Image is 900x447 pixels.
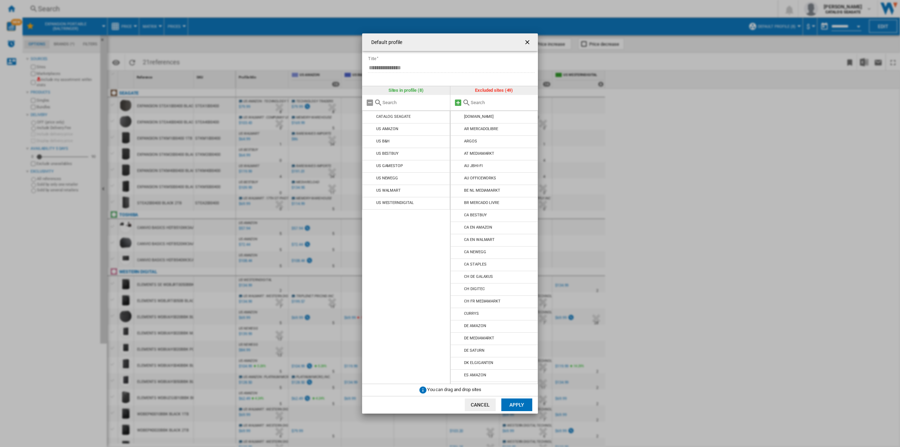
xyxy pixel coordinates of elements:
[376,200,414,205] div: US WESTERNDIGITAL
[464,336,494,340] div: DE MEDIAMARKT
[376,176,398,180] div: US NEWEGG
[464,213,487,217] div: CA BESTBUY
[464,360,493,365] div: DK ELGIGANTEN
[501,398,532,411] button: Apply
[376,164,403,168] div: US GAMESTOP
[450,86,538,95] div: Excluded sites (49)
[464,200,499,205] div: BR MERCADO LIVRE
[471,100,535,105] input: Search
[464,139,477,143] div: ARGOS
[464,287,484,291] div: CH DIGITEC
[464,348,484,353] div: DE SATURN
[521,35,535,49] button: getI18NText('BUTTONS.CLOSE_DIALOG')
[464,311,478,316] div: CURRYS
[464,250,486,254] div: CA NEWEGG
[464,188,500,193] div: BE NL MEDIAMARKT
[465,398,496,411] button: Cancel
[464,262,486,267] div: CA STAPLES
[376,127,398,131] div: US AMAZON
[464,237,495,242] div: CA EN WALMART
[376,151,399,156] div: US BESTBUY
[368,39,403,46] h4: Default profile
[464,373,486,377] div: ES AMAZON
[464,324,486,328] div: DE AMAZON
[464,225,492,230] div: CA EN AMAZON
[376,114,411,119] div: CATALOG SEAGATE
[464,176,496,180] div: AU OFFICEWORKS
[366,98,374,107] md-icon: Remove all
[464,114,494,119] div: [DOMAIN_NAME]
[376,188,401,193] div: US WALMART
[464,299,500,304] div: CH FR MEDIAMARKT
[382,100,446,105] input: Search
[464,274,493,279] div: CH DE GALAXUS
[454,98,462,107] md-icon: Add all
[362,86,450,95] div: Sites in profile (8)
[464,151,494,156] div: AT MEDIAMARKT
[464,127,498,131] div: AR MERCADOLIBRE
[524,39,532,47] ng-md-icon: getI18NText('BUTTONS.CLOSE_DIALOG')
[376,139,390,143] div: US B&H
[464,164,482,168] div: AU JBHI-FI
[427,387,481,392] span: You can drag and drop sites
